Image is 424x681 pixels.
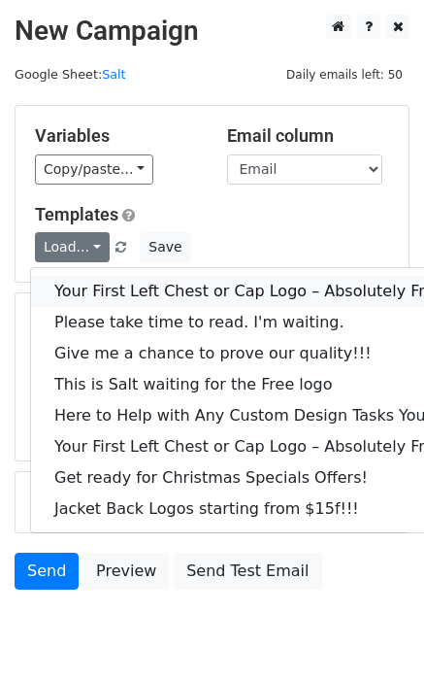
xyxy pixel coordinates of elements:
[35,232,110,262] a: Load...
[279,64,409,85] span: Daily emails left: 50
[279,67,409,82] a: Daily emails left: 50
[35,204,118,224] a: Templates
[174,553,321,590] a: Send Test Email
[35,125,198,147] h5: Variables
[83,553,169,590] a: Preview
[35,154,153,185] a: Copy/paste...
[227,125,390,147] h5: Email column
[15,15,409,48] h2: New Campaign
[15,553,79,590] a: Send
[15,67,126,82] small: Google Sheet:
[102,67,125,82] a: Salt
[140,232,190,262] button: Save
[327,588,424,681] iframe: Chat Widget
